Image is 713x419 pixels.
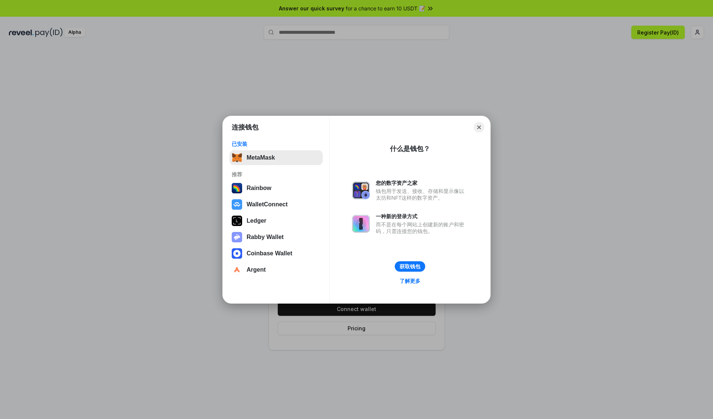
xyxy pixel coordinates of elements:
[232,248,242,259] img: svg+xml,%3Csvg%20width%3D%2228%22%20height%3D%2228%22%20viewBox%3D%220%200%2028%2028%22%20fill%3D...
[232,265,242,275] img: svg+xml,%3Csvg%20width%3D%2228%22%20height%3D%2228%22%20viewBox%3D%220%200%2028%2028%22%20fill%3D...
[247,250,292,257] div: Coinbase Wallet
[229,262,323,277] button: Argent
[247,234,284,240] div: Rabby Wallet
[352,215,370,233] img: svg+xml,%3Csvg%20xmlns%3D%22http%3A%2F%2Fwww.w3.org%2F2000%2Fsvg%22%20fill%3D%22none%22%20viewBox...
[376,221,468,235] div: 而不是在每个网站上创建新的账户和密码，只需连接您的钱包。
[247,154,275,161] div: MetaMask
[376,180,468,186] div: 您的数字资产之家
[395,276,425,286] a: 了解更多
[247,217,266,224] div: Ledger
[474,122,484,132] button: Close
[247,201,288,208] div: WalletConnect
[390,144,430,153] div: 什么是钱包？
[229,197,323,212] button: WalletConnect
[352,181,370,199] img: svg+xml,%3Csvg%20xmlns%3D%22http%3A%2F%2Fwww.w3.org%2F2000%2Fsvg%22%20fill%3D%22none%22%20viewBox...
[400,278,420,284] div: 了解更多
[229,181,323,196] button: Rainbow
[232,153,242,163] img: svg+xml,%3Csvg%20fill%3D%22none%22%20height%3D%2233%22%20viewBox%3D%220%200%2035%2033%22%20width%...
[376,188,468,201] div: 钱包用于发送、接收、存储和显示像以太坊和NFT这样的数字资产。
[232,141,320,147] div: 已安装
[232,232,242,242] img: svg+xml,%3Csvg%20xmlns%3D%22http%3A%2F%2Fwww.w3.org%2F2000%2Fsvg%22%20fill%3D%22none%22%20viewBox...
[229,150,323,165] button: MetaMask
[232,199,242,210] img: svg+xml,%3Csvg%20width%3D%2228%22%20height%3D%2228%22%20viewBox%3D%220%200%2028%2028%22%20fill%3D...
[395,261,425,272] button: 获取钱包
[376,213,468,220] div: 一种新的登录方式
[247,185,271,192] div: Rainbow
[229,246,323,261] button: Coinbase Wallet
[232,216,242,226] img: svg+xml,%3Csvg%20xmlns%3D%22http%3A%2F%2Fwww.w3.org%2F2000%2Fsvg%22%20width%3D%2228%22%20height%3...
[232,123,258,132] h1: 连接钱包
[247,266,266,273] div: Argent
[232,183,242,193] img: svg+xml,%3Csvg%20width%3D%22120%22%20height%3D%22120%22%20viewBox%3D%220%200%20120%20120%22%20fil...
[400,263,420,270] div: 获取钱包
[229,230,323,245] button: Rabby Wallet
[232,171,320,178] div: 推荐
[229,213,323,228] button: Ledger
